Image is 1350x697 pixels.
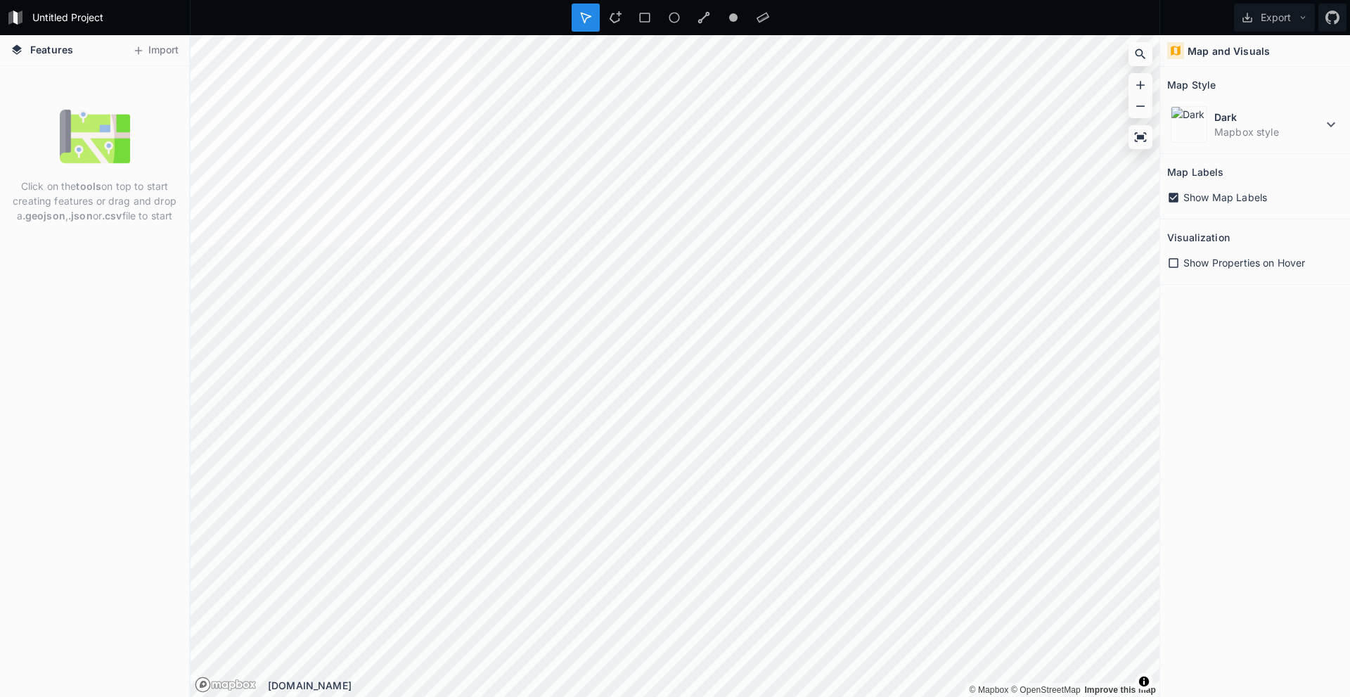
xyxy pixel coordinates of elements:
a: Mapbox [969,685,1008,695]
strong: .csv [102,210,122,222]
strong: .json [68,210,93,222]
img: Dark [1171,106,1207,143]
dd: Mapbox style [1214,124,1323,139]
button: Import [125,39,186,62]
a: Mapbox logo [195,677,211,693]
span: Features [30,42,73,57]
strong: .geojson [22,210,65,222]
img: empty [60,101,130,172]
dt: Dark [1214,110,1323,124]
div: [DOMAIN_NAME] [268,678,1159,693]
span: Toggle attribution [1140,674,1148,689]
button: Export [1234,4,1315,32]
h4: Map and Visuals [1188,44,1270,58]
a: OpenStreetMap [1011,685,1081,695]
span: Show Map Labels [1183,190,1267,205]
h2: Map Labels [1167,161,1223,183]
h2: Map Style [1167,74,1216,96]
a: Map feedback [1084,685,1156,695]
span: Show Properties on Hover [1183,255,1305,270]
p: Click on the on top to start creating features or drag and drop a , or file to start [11,179,179,223]
a: Mapbox logo [195,677,257,693]
strong: tools [76,180,101,192]
button: Toggle attribution [1136,673,1152,690]
h2: Visualization [1167,226,1230,248]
